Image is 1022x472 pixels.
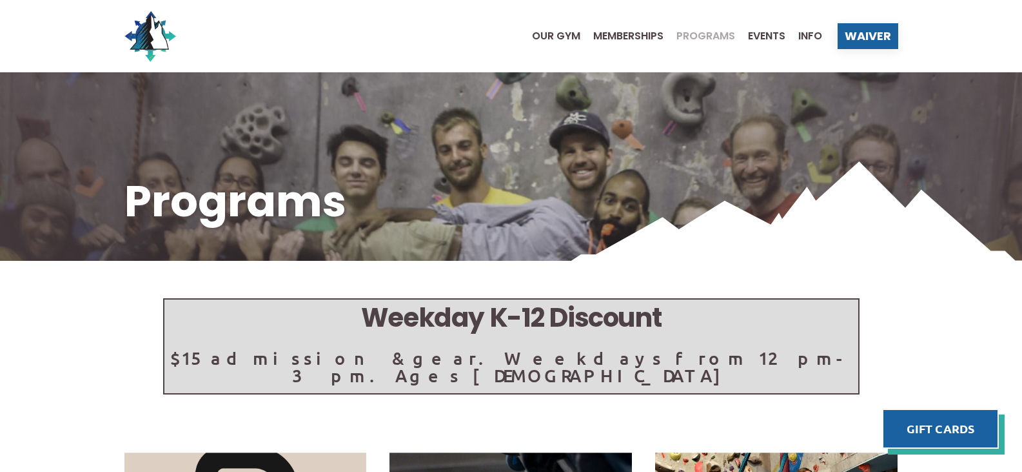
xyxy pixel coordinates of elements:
[663,31,735,41] a: Programs
[164,300,858,336] h5: Weekday K-12 Discount
[676,31,735,41] span: Programs
[735,31,785,41] a: Events
[532,31,580,41] span: Our Gym
[838,23,898,49] a: Waiver
[164,349,858,384] p: $15 admission & gear. Weekdays from 12pm-3pm. Ages [DEMOGRAPHIC_DATA]
[124,10,176,62] img: North Wall Logo
[845,30,891,42] span: Waiver
[748,31,785,41] span: Events
[519,31,580,41] a: Our Gym
[785,31,822,41] a: Info
[580,31,663,41] a: Memberships
[798,31,822,41] span: Info
[593,31,663,41] span: Memberships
